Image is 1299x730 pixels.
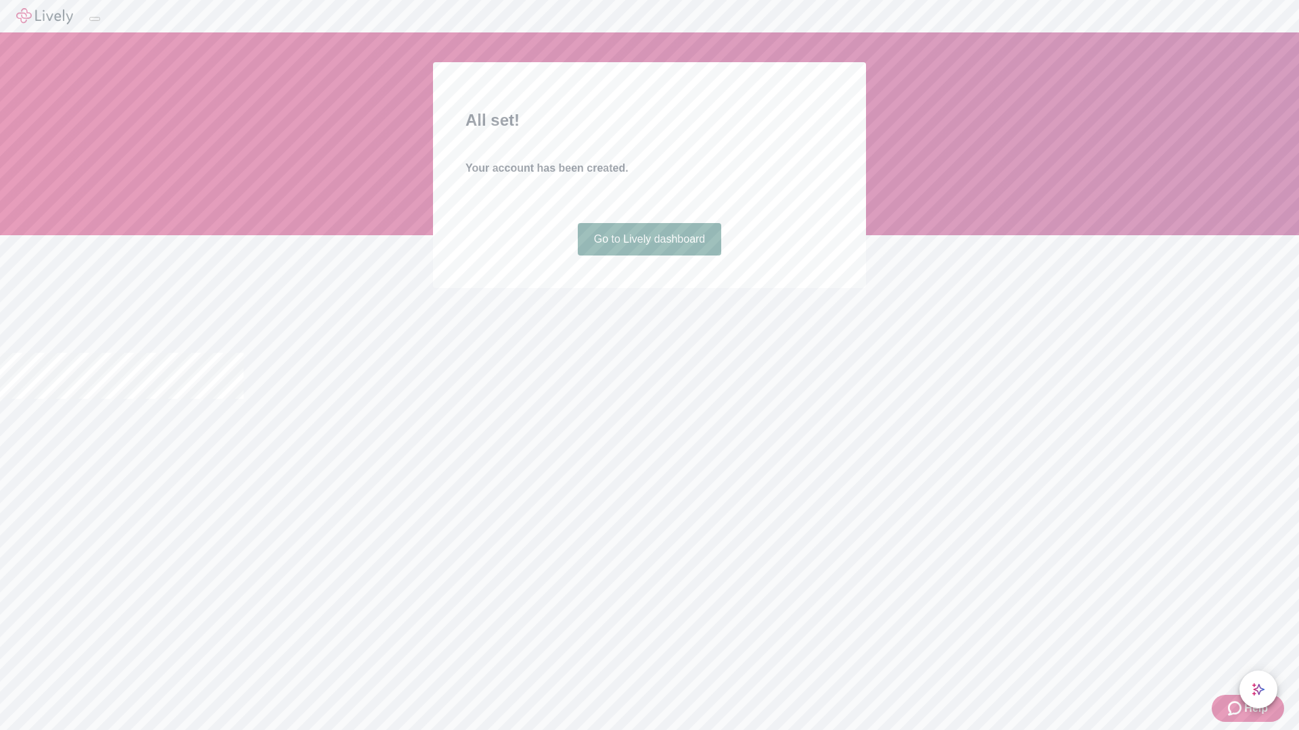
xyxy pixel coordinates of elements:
[465,160,834,176] h4: Your account has been created.
[1244,700,1268,716] span: Help
[1252,683,1265,696] svg: Lively AI Assistant
[578,223,722,255] a: Go to Lively dashboard
[1239,671,1277,708] button: chat
[1212,695,1284,722] button: Zendesk support iconHelp
[465,108,834,132] h2: All set!
[16,8,73,24] img: Lively
[89,17,100,21] button: Log out
[1228,700,1244,716] svg: Zendesk support icon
